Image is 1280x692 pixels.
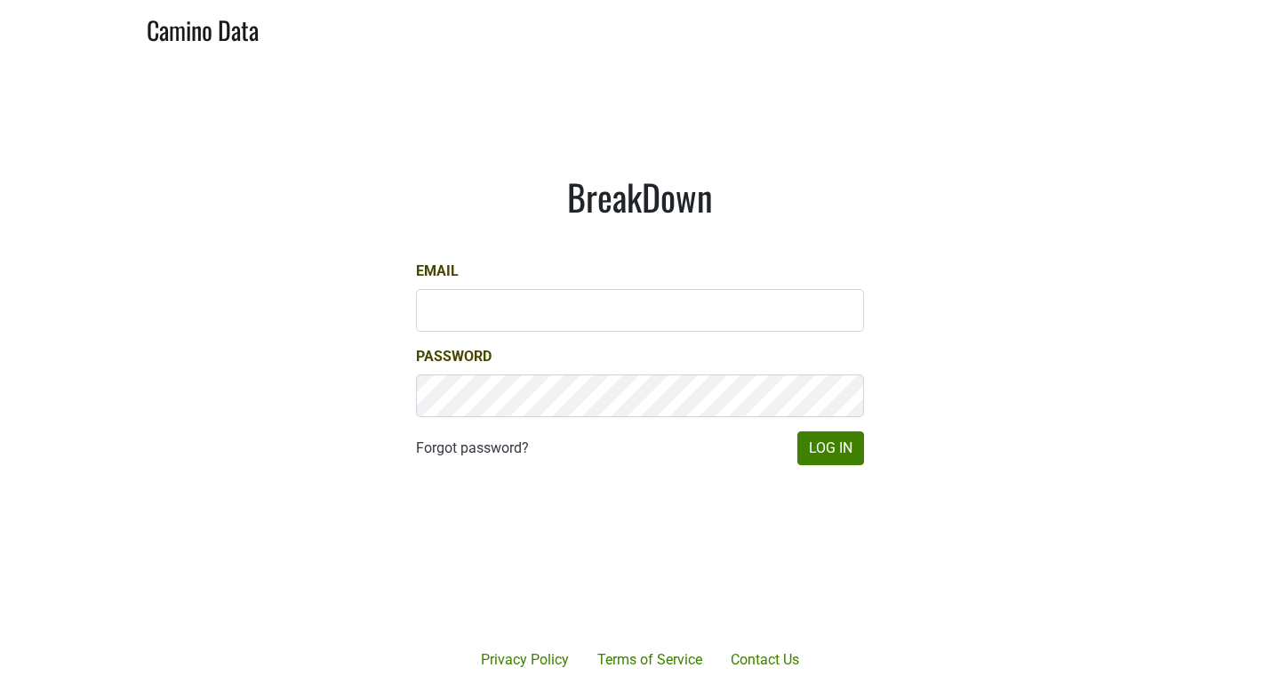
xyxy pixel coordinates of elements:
a: Forgot password? [416,438,529,459]
a: Terms of Service [583,642,716,678]
a: Contact Us [716,642,813,678]
a: Camino Data [147,7,259,49]
h1: BreakDown [416,175,864,218]
label: Email [416,261,459,282]
a: Privacy Policy [467,642,583,678]
button: Log In [797,431,864,465]
label: Password [416,346,492,367]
